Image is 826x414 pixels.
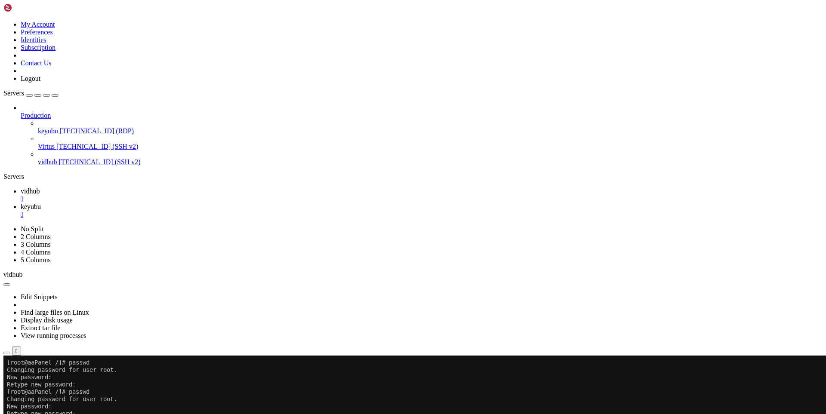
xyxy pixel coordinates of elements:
li: vidhub [TECHNICAL_ID] (SSH v2) [38,150,823,166]
a: Logout [21,75,40,82]
li: Virtus [TECHNICAL_ID] (SSH v2) [38,135,823,150]
span: Virtus [38,143,55,150]
a: Contact Us [21,59,52,67]
a:  [21,211,823,218]
a: Production [21,112,823,120]
div:  [15,348,18,354]
x-row: [root@aaPanel /]# [3,84,714,91]
a:  [21,195,823,203]
a: No Split [21,225,44,233]
span: keyubu [21,203,41,210]
a: View running processes [21,332,86,339]
x-row: Retype new password: [3,25,714,33]
a: Find large files on Linux [21,309,89,316]
a: Display disk usage [21,316,73,324]
div: Servers [3,173,823,181]
span: [TECHNICAL_ID] (SSH v2) [59,158,140,166]
img: Shellngn [3,3,53,12]
span: [TECHNICAL_ID] (SSH v2) [56,143,138,150]
x-row: [root@aaPanel /]# passwd [3,33,714,40]
div: (18, 11) [69,84,72,91]
span: Production [21,112,51,119]
x-row: Retype new password: [3,55,714,62]
a: vidhub [21,187,823,203]
a: 5 Columns [21,256,51,264]
a: My Account [21,21,55,28]
x-row: New password: [3,18,714,25]
span: [TECHNICAL_ID] (RDP) [60,127,134,135]
a: keyubu [TECHNICAL_ID] (RDP) [38,127,823,135]
span: vidhub [21,187,40,195]
a: Identities [21,36,46,43]
button:  [12,347,21,356]
a: Preferences [21,28,53,36]
a: Edit Snippets [21,293,58,301]
span: Servers [3,89,24,97]
x-row: New password: [3,47,714,55]
a: Servers [3,89,59,97]
x-row: Changing password for user root. [3,11,714,18]
a: vidhub [TECHNICAL_ID] (SSH v2) [38,158,823,166]
x-row: [root@aaPanel /]# umount /run/media/admax/AlmaLinux-9-6-x86_64-dvd [3,69,714,77]
a: Subscription [21,44,55,51]
span: vidhub [3,271,22,278]
li: Production [21,104,823,166]
x-row: passwd: all authentication tokens updated successfully. [3,62,714,69]
a: 3 Columns [21,241,51,248]
a: 2 Columns [21,233,51,240]
a: 4 Columns [21,248,51,256]
a: keyubu [21,203,823,218]
a: Extract tar file [21,324,60,331]
x-row: Changing password for user root. [3,40,714,47]
li: keyubu [TECHNICAL_ID] (RDP) [38,120,823,135]
span: keyubu [38,127,58,135]
span: vidhub [38,158,57,166]
x-row: [root@aaPanel /]# passwd [3,3,714,11]
a: Virtus [TECHNICAL_ID] (SSH v2) [38,143,823,150]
